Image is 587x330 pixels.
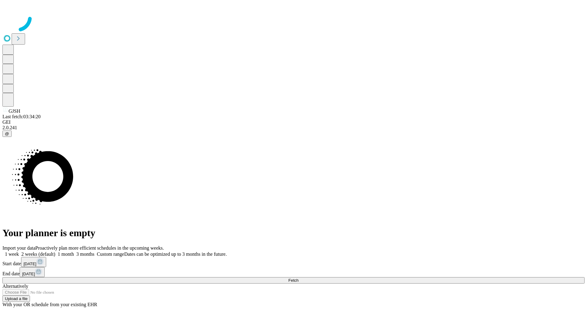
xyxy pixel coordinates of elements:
[2,245,35,251] span: Import your data
[2,125,585,130] div: 2.0.241
[124,251,227,257] span: Dates can be optimized up to 3 months in the future.
[2,302,97,307] span: With your OR schedule from your existing EHR
[2,257,585,267] div: Start date
[2,284,28,289] span: Alternatively
[97,251,124,257] span: Custom range
[21,257,46,267] button: [DATE]
[24,262,36,266] span: [DATE]
[20,267,45,277] button: [DATE]
[76,251,94,257] span: 3 months
[21,251,55,257] span: 2 weeks (default)
[2,130,12,137] button: @
[2,295,30,302] button: Upload a file
[2,277,585,284] button: Fetch
[2,114,41,119] span: Last fetch: 03:34:20
[9,108,20,114] span: GJSH
[58,251,74,257] span: 1 month
[288,278,298,283] span: Fetch
[2,119,585,125] div: GEI
[5,131,9,136] span: @
[35,245,164,251] span: Proactively plan more efficient schedules in the upcoming weeks.
[22,272,35,276] span: [DATE]
[2,227,585,239] h1: Your planner is empty
[5,251,19,257] span: 1 week
[2,267,585,277] div: End date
